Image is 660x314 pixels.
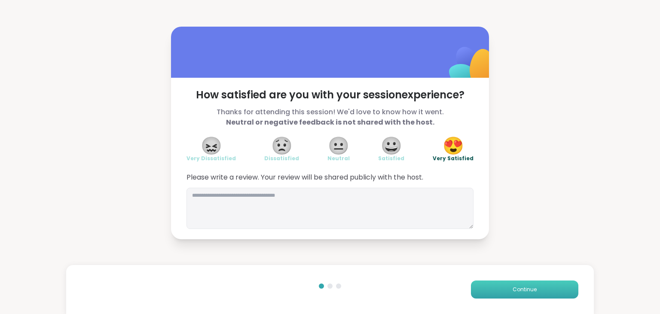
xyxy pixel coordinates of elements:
[429,24,514,110] img: ShareWell Logomark
[201,138,222,153] span: 😖
[443,138,464,153] span: 😍
[327,155,350,162] span: Neutral
[328,138,349,153] span: 😐
[271,138,293,153] span: 😟
[433,155,474,162] span: Very Satisfied
[186,88,474,102] span: How satisfied are you with your session experience?
[264,155,299,162] span: Dissatisfied
[186,172,474,183] span: Please write a review. Your review will be shared publicly with the host.
[186,155,236,162] span: Very Dissatisfied
[226,117,434,127] b: Neutral or negative feedback is not shared with the host.
[471,280,578,299] button: Continue
[378,155,404,162] span: Satisfied
[381,138,402,153] span: 😀
[186,107,474,128] span: Thanks for attending this session! We'd love to know how it went.
[513,286,537,293] span: Continue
